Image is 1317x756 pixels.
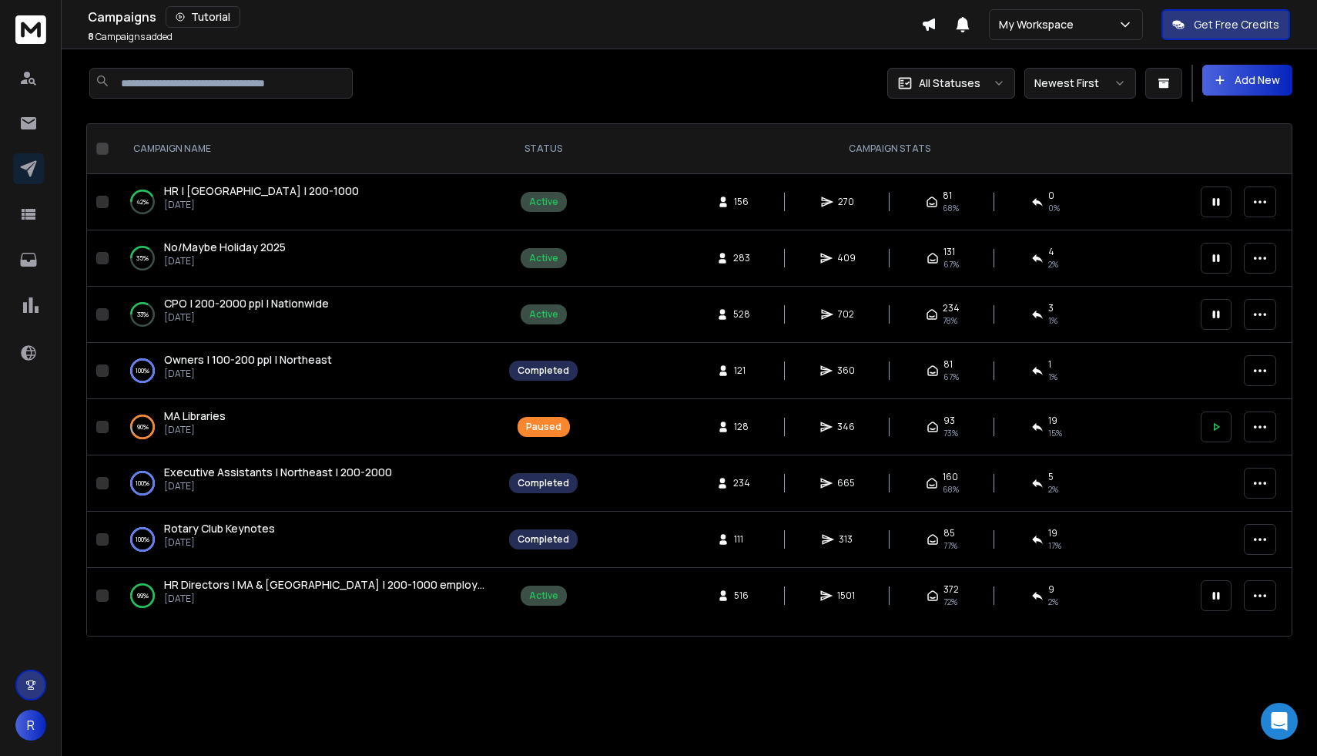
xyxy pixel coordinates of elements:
div: Completed [518,477,569,489]
span: Rotary Club Keynotes [164,521,275,536]
td: 100%Executive Assistants | Northeast | 200-2000[DATE] [115,455,500,512]
span: 2 % [1048,596,1058,608]
span: 4 [1048,246,1054,258]
a: Rotary Club Keynotes [164,521,275,536]
p: 35 % [136,250,149,266]
span: 67 % [943,371,959,383]
div: Active [529,196,558,208]
button: Get Free Credits [1161,9,1290,40]
div: Paused [526,421,561,433]
p: [DATE] [164,368,332,380]
span: 1 [1048,358,1051,371]
p: Campaigns added [88,31,173,43]
span: 111 [734,533,749,546]
p: [DATE] [164,536,275,549]
span: 131 [943,246,955,258]
span: 67 % [943,258,959,270]
p: [DATE] [164,480,392,492]
span: 1501 [837,590,855,602]
span: HR | [GEOGRAPHIC_DATA] | 200-1000 [164,183,359,198]
span: 234 [733,477,750,489]
a: Owners | 100-200 ppl | Northeast [164,352,332,368]
th: STATUS [500,124,587,174]
p: [DATE] [164,255,286,267]
a: HR Directors | MA & [GEOGRAPHIC_DATA] | 200-1000 employees [164,577,484,593]
span: 0 % [1048,202,1060,214]
p: 100 % [136,363,149,378]
span: 2 % [1048,483,1058,496]
p: 90 % [137,419,149,435]
span: CPO | 200-2000 ppl | Nationwide [164,296,329,311]
span: 78 % [943,314,957,327]
div: Active [529,252,558,264]
td: 100%Rotary Club Keynotes[DATE] [115,512,500,568]
span: 3 [1048,302,1054,314]
td: 42%HR | [GEOGRAPHIC_DATA] | 200-1000[DATE] [115,174,500,230]
span: 85 [943,527,955,539]
span: 19 [1048,527,1057,539]
span: 283 [733,252,750,264]
p: 100 % [136,532,149,547]
span: 9 [1048,583,1054,596]
th: CAMPAIGN NAME [115,124,500,174]
span: 0 [1048,190,1054,202]
span: 160 [943,471,958,483]
p: [DATE] [164,424,226,436]
span: 665 [837,477,855,489]
div: Active [529,590,558,602]
p: 42 % [136,194,149,210]
p: 100 % [136,475,149,491]
td: 35%No/Maybe Holiday 2025[DATE] [115,230,500,287]
span: 81 [943,358,953,371]
p: [DATE] [164,199,359,211]
p: 99 % [137,588,149,603]
button: Add New [1202,65,1292,96]
span: MA Libraries [164,408,226,423]
p: 33 % [137,307,149,322]
span: HR Directors | MA & [GEOGRAPHIC_DATA] | 200-1000 employees [164,577,498,592]
span: 8 [88,30,94,43]
span: 73 % [943,427,958,439]
span: 313 [839,533,854,546]
td: 33%CPO | 200-2000 ppl | Nationwide[DATE] [115,287,500,343]
span: 68 % [943,483,959,496]
div: Campaigns [88,6,921,28]
span: 156 [734,196,749,208]
a: CPO | 200-2000 ppl | Nationwide [164,296,329,311]
td: 99%HR Directors | MA & [GEOGRAPHIC_DATA] | 200-1000 employees[DATE] [115,568,500,624]
a: Executive Assistants | Northeast | 200-2000 [164,465,392,480]
span: 1 % [1048,371,1057,383]
span: 702 [838,308,854,321]
div: Open Intercom Messenger [1261,703,1298,740]
span: 270 [838,196,854,208]
div: Completed [518,365,569,377]
p: [DATE] [164,593,484,605]
th: CAMPAIGN STATS [587,124,1191,174]
td: 90%MA Libraries[DATE] [115,399,500,455]
span: Executive Assistants | Northeast | 200-2000 [164,465,392,479]
span: 19 [1048,415,1057,427]
span: No/Maybe Holiday 2025 [164,240,286,254]
button: Newest First [1024,68,1136,99]
span: 68 % [943,202,959,214]
span: 128 [734,421,749,433]
div: Active [529,308,558,321]
p: My Workspace [999,17,1080,32]
span: 15 % [1048,427,1062,439]
span: 1 % [1048,314,1057,327]
div: Completed [518,533,569,546]
span: 234 [943,302,960,314]
p: Get Free Credits [1194,17,1279,32]
p: All Statuses [919,76,980,91]
span: 372 [943,583,959,596]
span: 5 [1048,471,1054,483]
button: Tutorial [166,6,240,28]
span: 81 [943,190,952,202]
button: R [15,710,46,741]
span: 93 [943,415,955,427]
a: MA Libraries [164,408,226,424]
span: 121 [734,365,749,377]
span: 77 % [943,539,957,552]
